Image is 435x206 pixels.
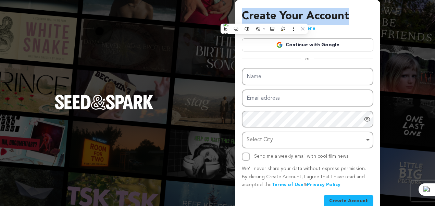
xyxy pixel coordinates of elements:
span: or [301,56,314,62]
h3: Create Your Account [242,8,373,25]
div: Domain Overview [26,40,61,45]
label: Send me a weekly email with cool film news [254,154,349,159]
img: Seed&Spark Logo [55,95,153,110]
img: Google logo [276,41,283,48]
p: We’ll never share your data without express permission. By clicking Create Account, I agree that ... [242,165,373,189]
a: Terms of Use [272,182,303,187]
div: Domain: [DOMAIN_NAME] [18,18,75,23]
img: website_grey.svg [11,18,16,23]
a: Privacy Policy [307,182,340,187]
img: tab_keywords_by_traffic_grey.svg [68,40,74,45]
div: Keywords by Traffic [76,40,115,45]
a: Show password as plain text. Warning: this will display your password on the screen. [364,116,371,123]
div: Select City [247,135,364,145]
input: Email address [242,89,373,107]
input: Name [242,68,373,85]
div: v 4.0.25 [19,11,34,16]
img: logo_orange.svg [11,11,16,16]
img: tab_domain_overview_orange.svg [18,40,24,45]
a: Seed&Spark Homepage [55,95,153,123]
a: Continue with Google [242,38,373,51]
